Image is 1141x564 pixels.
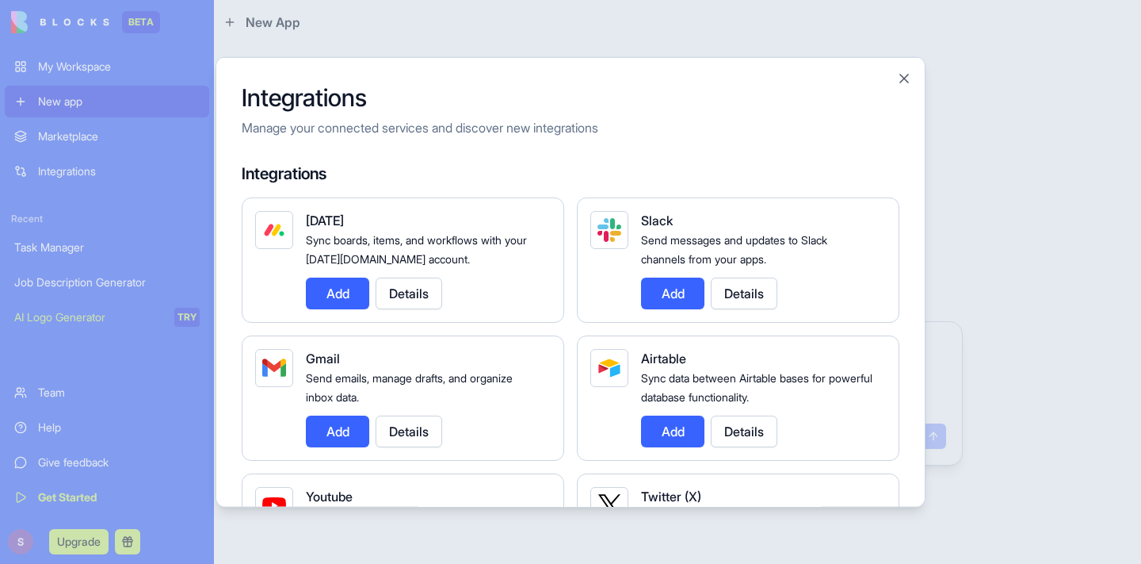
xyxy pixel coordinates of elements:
span: Gmail [306,350,340,366]
span: Twitter (X) [641,488,701,504]
button: Add [306,277,369,309]
span: Send messages and updates to Slack channels from your apps. [641,232,827,265]
h4: Integrations [242,162,899,184]
button: Add [641,415,704,447]
button: Add [641,277,704,309]
span: [DATE] [306,212,344,228]
button: Close [896,70,912,86]
span: Send emails, manage drafts, and organize inbox data. [306,370,513,403]
button: Details [376,415,442,447]
button: Details [376,277,442,309]
button: Add [306,415,369,447]
button: Details [711,415,777,447]
span: Slack [641,212,673,228]
span: Sync data between Airtable bases for powerful database functionality. [641,370,872,403]
span: Sync boards, items, and workflows with your [DATE][DOMAIN_NAME] account. [306,232,527,265]
button: Details [711,277,777,309]
h2: Integrations [242,82,899,111]
p: Manage your connected services and discover new integrations [242,117,899,136]
span: Youtube [306,488,353,504]
span: Airtable [641,350,686,366]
